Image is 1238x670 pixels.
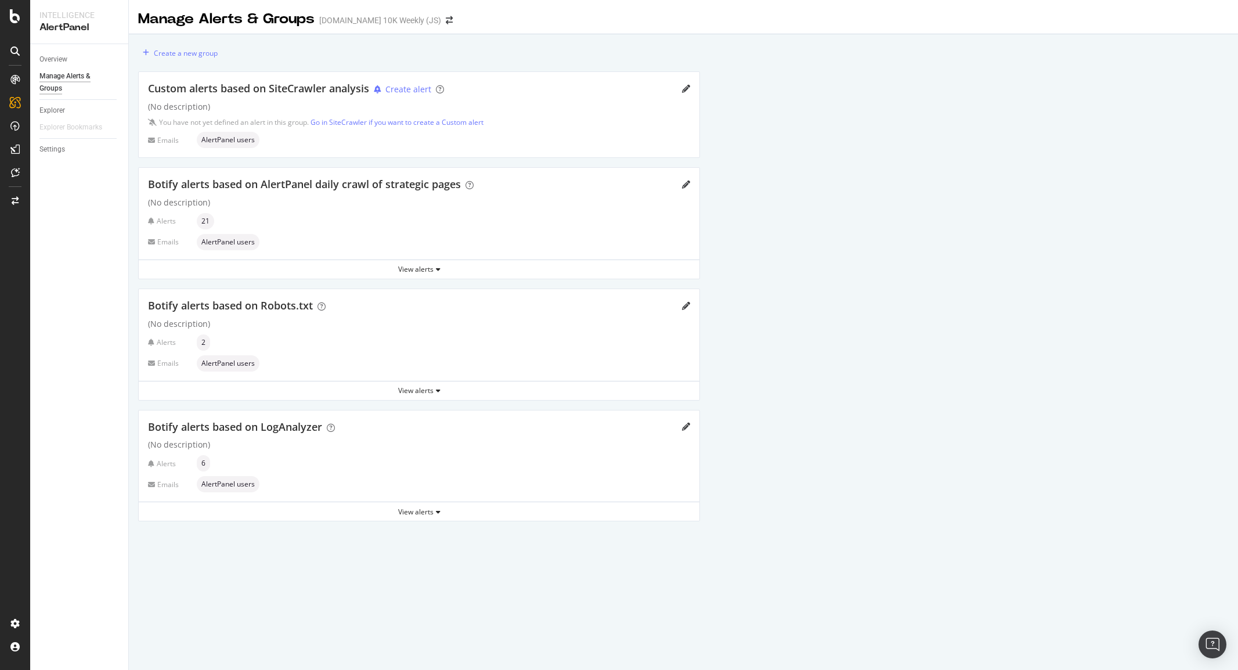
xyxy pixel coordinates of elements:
div: Emails [148,358,192,368]
div: Open Intercom Messenger [1199,631,1226,658]
span: AlertPanel users [201,136,255,143]
span: Botify alerts based on LogAnalyzer [148,420,322,434]
div: Emails [148,135,192,145]
div: Intelligence [39,9,119,21]
span: AlertPanel users [201,481,255,488]
div: AlertPanel [39,21,119,34]
a: Settings [39,143,120,156]
div: neutral label [197,476,259,492]
div: pencil [682,181,690,189]
div: (No description) [148,318,690,330]
div: Emails [148,480,192,489]
a: Explorer [39,105,120,117]
div: Create a new group [154,48,218,58]
div: Emails [148,237,192,247]
span: Custom alerts based on SiteCrawler analysis [148,81,369,95]
a: Overview [39,53,120,66]
div: You have not yet defined an alert in this group. [159,117,483,127]
button: View alerts [139,260,699,279]
div: Manage Alerts & Groups [39,70,109,95]
div: arrow-right-arrow-left [446,16,453,24]
div: View alerts [139,386,699,395]
div: pencil [682,85,690,93]
span: AlertPanel users [201,239,255,246]
div: neutral label [197,455,210,471]
div: View alerts [139,507,699,517]
span: 6 [201,460,205,467]
a: Manage Alerts & Groups [39,70,120,95]
span: Botify alerts based on Robots.txt [148,298,313,312]
div: neutral label [197,132,259,148]
div: neutral label [197,234,259,250]
div: Alerts [148,337,192,347]
button: View alerts [139,381,699,400]
div: Alerts [148,459,192,469]
a: Go in SiteCrawler if you want to create a Custom alert [311,117,483,127]
button: Create alert [369,83,431,96]
div: Overview [39,53,67,66]
div: Explorer Bookmarks [39,121,102,134]
span: 2 [201,339,205,346]
div: (No description) [148,439,690,451]
div: Manage Alerts & Groups [138,9,315,29]
div: Settings [39,143,65,156]
div: neutral label [197,355,259,372]
div: Alerts [148,216,192,226]
span: 21 [201,218,210,225]
div: (No description) [148,101,690,113]
div: pencil [682,302,690,310]
div: pencil [682,423,690,431]
div: View alerts [139,264,699,274]
span: AlertPanel users [201,360,255,367]
div: neutral label [197,334,210,351]
button: View alerts [139,502,699,521]
div: neutral label [197,213,214,229]
span: Botify alerts based on AlertPanel daily crawl of strategic pages [148,177,461,191]
div: Explorer [39,105,65,117]
div: (No description) [148,197,690,208]
a: Explorer Bookmarks [39,121,114,134]
div: [DOMAIN_NAME] 10K Weekly (JS) [319,15,441,26]
button: Create a new group [138,44,218,62]
div: Create alert [385,84,431,95]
